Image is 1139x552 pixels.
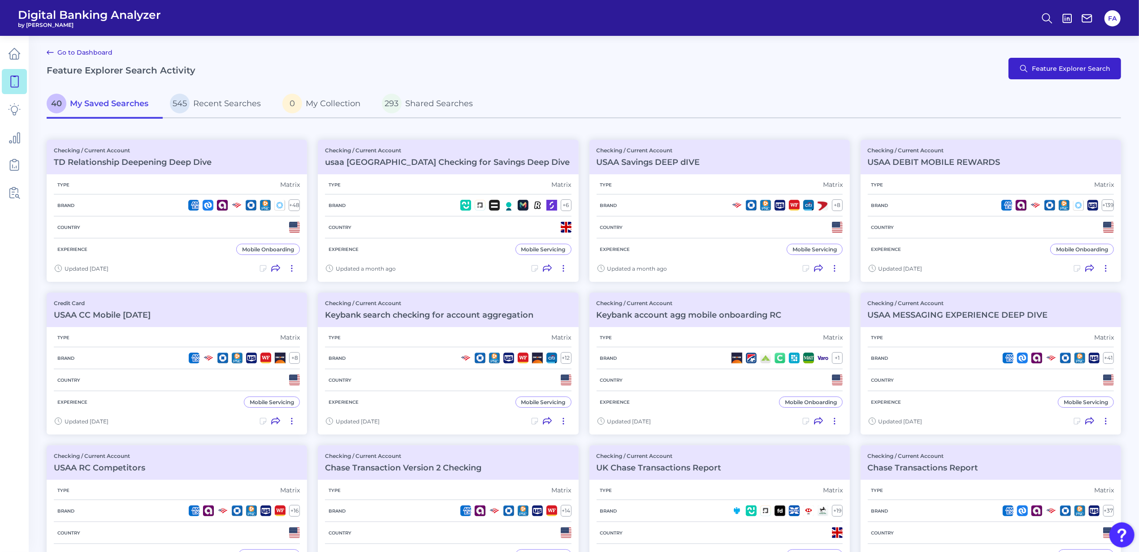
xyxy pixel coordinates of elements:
span: Updated [DATE] [336,418,380,425]
h5: Type [868,182,887,188]
div: + 19 [832,505,843,517]
span: Shared Searches [405,99,473,108]
h5: Type [868,335,887,341]
a: 40My Saved Searches [47,90,163,119]
h5: Brand [868,508,892,514]
span: by [PERSON_NAME] [18,22,161,28]
p: Checking / Current Account [597,453,722,459]
h5: Brand [54,355,78,361]
a: Checking / Current AccountUSAA MESSAGING EXPERIENCE DEEP DIVETypeMatrixBrand+41CountryExperienceM... [861,293,1121,435]
h5: Type [54,182,73,188]
h5: Brand [597,508,621,514]
h5: Brand [868,203,892,208]
div: Mobile Onboarding [242,246,294,253]
div: Mobile Servicing [521,399,566,405]
div: + 41 [1103,352,1114,364]
span: Updated [DATE] [879,418,922,425]
h5: Country [325,530,355,536]
span: My Saved Searches [70,99,148,108]
h5: Brand [54,203,78,208]
p: Checking / Current Account [868,453,979,459]
div: + 12 [561,352,572,364]
h5: Experience [54,246,91,252]
h5: Type [54,487,73,493]
div: Matrix [823,181,843,189]
h5: Type [325,182,344,188]
h5: Experience [325,399,362,405]
h5: Experience [597,399,634,405]
h5: Country [597,530,627,536]
div: Mobile Servicing [521,246,566,253]
h5: Type [54,335,73,341]
h5: Brand [325,355,349,361]
p: Checking / Current Account [54,453,145,459]
a: 0My Collection [275,90,375,119]
h5: Brand [597,355,621,361]
button: Open Resource Center [1109,522,1135,548]
button: FA [1104,10,1121,26]
h5: Country [54,224,84,230]
div: Mobile Servicing [1064,399,1108,405]
div: Mobile Onboarding [1056,246,1108,253]
p: Checking / Current Account [597,147,700,154]
p: Credit Card [54,300,151,306]
h5: Country [597,377,627,383]
div: Matrix [823,333,843,341]
h5: Brand [325,203,349,208]
div: Mobile Servicing [793,246,837,253]
h5: Country [868,530,898,536]
div: + 6 [561,199,572,211]
h5: Experience [325,246,362,252]
h5: Brand [597,203,621,208]
h5: Type [597,335,616,341]
div: + 37 [1103,505,1114,517]
a: Checking / Current AccountTD Relationship Deepening Deep DiveTypeMatrixBrand+48CountryExperienceM... [47,140,307,282]
h5: Type [597,487,616,493]
a: Checking / Current AccountUSAA Savings DEEP dIVETypeMatrixBrand+8CountryExperienceMobile Servicin... [589,140,850,282]
a: Go to Dashboard [47,47,113,58]
h5: Brand [54,508,78,514]
span: Updated [DATE] [65,265,108,272]
h3: TD Relationship Deepening Deep Dive [54,157,212,167]
div: Matrix [552,333,572,341]
h3: USAA MESSAGING EXPERIENCE DEEP DIVE [868,310,1048,320]
span: Digital Banking Analyzer [18,8,161,22]
h5: Experience [597,246,634,252]
h5: Experience [868,246,905,252]
a: Credit CardUSAA CC Mobile [DATE]TypeMatrixBrand+8CountryExperienceMobile ServicingUpdated [DATE] [47,293,307,435]
a: Checking / Current AccountUSAA DEBIT MOBILE REWARDSTypeMatrixBrand+139CountryExperienceMobile Onb... [861,140,1121,282]
h3: USAA CC Mobile [DATE] [54,310,151,320]
div: Matrix [280,486,300,494]
div: Matrix [1094,333,1114,341]
h5: Type [868,487,887,493]
span: Updated [DATE] [879,265,922,272]
span: Updated [DATE] [65,418,108,425]
span: 40 [47,94,66,113]
a: 545Recent Searches [163,90,275,119]
h3: USAA RC Competitors [54,463,145,473]
div: Matrix [280,333,300,341]
span: Recent Searches [193,99,261,108]
div: Matrix [1094,486,1114,494]
h5: Country [325,377,355,383]
h5: Experience [868,399,905,405]
span: 0 [282,94,302,113]
span: Updated a month ago [607,265,667,272]
div: + 1 [832,352,843,364]
h5: Type [325,487,344,493]
h5: Country [868,377,898,383]
div: Matrix [1094,181,1114,189]
span: Feature Explorer Search [1032,65,1110,72]
h5: Brand [868,355,892,361]
p: Checking / Current Account [325,300,533,306]
p: Checking / Current Account [54,147,212,154]
h3: USAA DEBIT MOBILE REWARDS [868,157,1000,167]
h2: Feature Explorer Search Activity [47,65,195,76]
span: 293 [382,94,402,113]
h3: Keybank search checking for account aggregation [325,310,533,320]
a: Checking / Current Accountusaa [GEOGRAPHIC_DATA] Checking for Savings Deep DiveTypeMatrixBrand+6C... [318,140,578,282]
span: 545 [170,94,190,113]
div: + 139 [1102,199,1114,211]
h5: Country [325,224,355,230]
span: My Collection [306,99,360,108]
